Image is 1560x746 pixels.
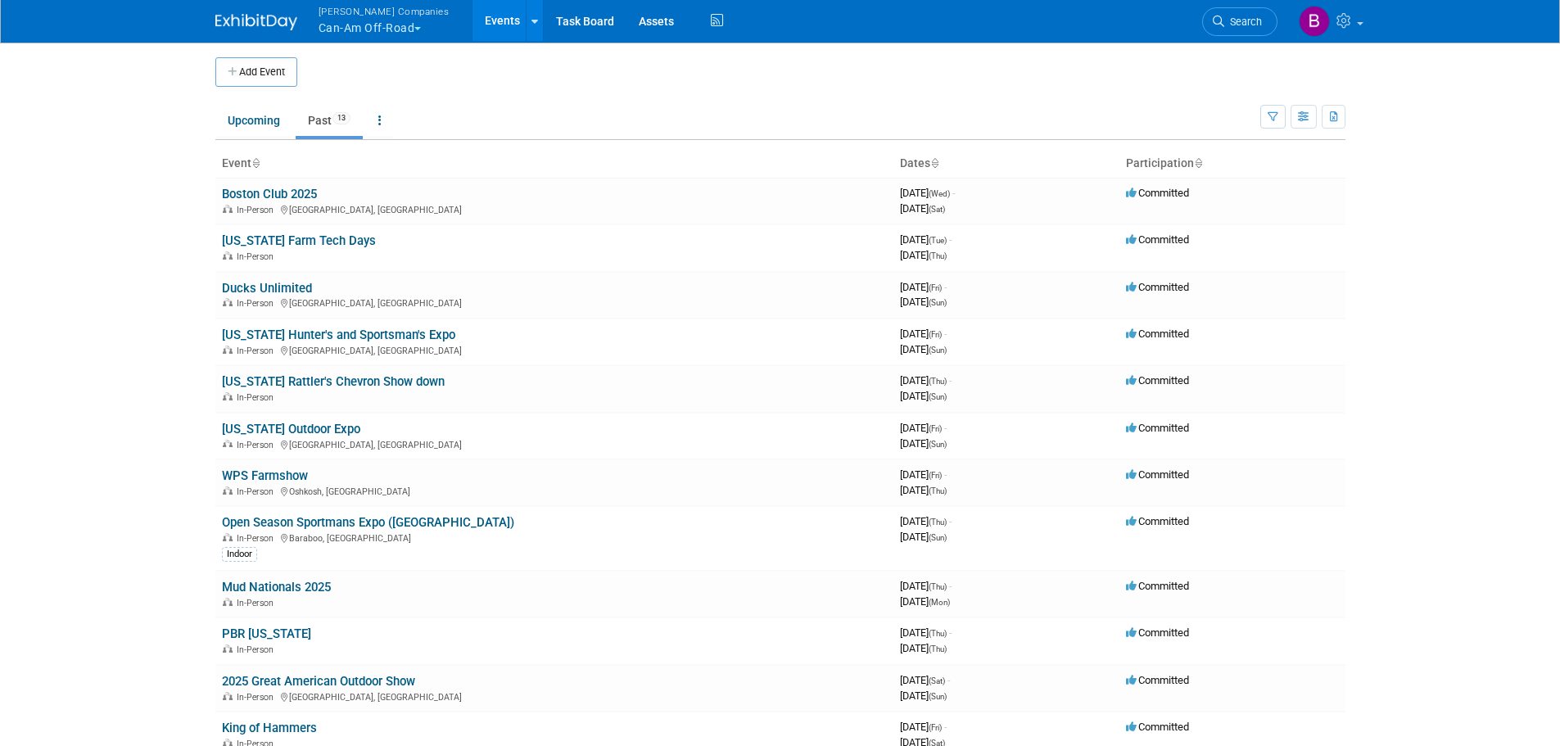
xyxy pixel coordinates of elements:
a: Sort by Event Name [251,156,260,170]
span: [DATE] [900,233,952,246]
th: Dates [893,150,1119,178]
span: [DATE] [900,721,947,733]
span: - [949,374,952,387]
span: (Wed) [929,189,950,198]
span: (Fri) [929,330,942,339]
span: [DATE] [900,689,947,702]
img: In-Person Event [223,486,233,495]
a: Sort by Start Date [930,156,938,170]
span: [DATE] [900,580,952,592]
span: - [944,328,947,340]
span: Committed [1126,721,1189,733]
span: 13 [332,112,350,124]
div: Indoor [222,547,257,562]
a: Sort by Participation Type [1194,156,1202,170]
a: [US_STATE] Farm Tech Days [222,233,376,248]
span: [DATE] [900,281,947,293]
span: Committed [1126,580,1189,592]
button: Add Event [215,57,297,87]
th: Event [215,150,893,178]
span: [DATE] [900,422,947,434]
span: In-Person [237,486,278,497]
th: Participation [1119,150,1345,178]
span: In-Person [237,598,278,608]
span: [DATE] [900,249,947,261]
span: (Thu) [929,518,947,527]
span: (Sat) [929,205,945,214]
a: [US_STATE] Outdoor Expo [222,422,360,436]
span: (Thu) [929,629,947,638]
img: In-Person Event [223,644,233,653]
span: [DATE] [900,328,947,340]
span: - [944,281,947,293]
a: [US_STATE] Hunter's and Sportsman's Expo [222,328,455,342]
a: Open Season Sportmans Expo ([GEOGRAPHIC_DATA]) [222,515,514,530]
span: In-Person [237,440,278,450]
a: PBR [US_STATE] [222,626,311,641]
div: Baraboo, [GEOGRAPHIC_DATA] [222,531,887,544]
span: (Thu) [929,582,947,591]
span: Committed [1126,626,1189,639]
div: [GEOGRAPHIC_DATA], [GEOGRAPHIC_DATA] [222,202,887,215]
img: In-Person Event [223,251,233,260]
a: WPS Farmshow [222,468,308,483]
span: (Sun) [929,692,947,701]
img: ExhibitDay [215,14,297,30]
a: Mud Nationals 2025 [222,580,331,595]
span: [DATE] [900,468,947,481]
span: Search [1224,16,1262,28]
span: [DATE] [900,595,950,608]
img: In-Person Event [223,440,233,448]
span: (Tue) [929,236,947,245]
span: (Thu) [929,377,947,386]
span: In-Person [237,298,278,309]
span: (Fri) [929,283,942,292]
span: [DATE] [900,484,947,496]
img: Barbara Brzezinska [1299,6,1330,37]
span: [PERSON_NAME] Companies [319,2,450,20]
a: Boston Club 2025 [222,187,317,201]
span: Committed [1126,422,1189,434]
span: (Fri) [929,471,942,480]
span: (Thu) [929,486,947,495]
span: Committed [1126,281,1189,293]
div: [GEOGRAPHIC_DATA], [GEOGRAPHIC_DATA] [222,689,887,703]
span: - [944,422,947,434]
div: [GEOGRAPHIC_DATA], [GEOGRAPHIC_DATA] [222,296,887,309]
span: (Sun) [929,533,947,542]
a: Search [1202,7,1277,36]
a: 2025 Great American Outdoor Show [222,674,415,689]
span: - [949,515,952,527]
img: In-Person Event [223,692,233,700]
span: [DATE] [900,674,950,686]
div: [GEOGRAPHIC_DATA], [GEOGRAPHIC_DATA] [222,437,887,450]
span: (Sun) [929,392,947,401]
span: [DATE] [900,343,947,355]
span: Committed [1126,515,1189,527]
span: Committed [1126,374,1189,387]
span: [DATE] [900,374,952,387]
span: (Sun) [929,346,947,355]
span: - [947,674,950,686]
span: - [944,468,947,481]
img: In-Person Event [223,205,233,213]
img: In-Person Event [223,346,233,354]
span: Committed [1126,674,1189,686]
span: (Sun) [929,298,947,307]
span: (Thu) [929,644,947,653]
span: In-Person [237,205,278,215]
span: [DATE] [900,642,947,654]
span: Committed [1126,187,1189,199]
span: [DATE] [900,187,955,199]
span: [DATE] [900,202,945,215]
span: [DATE] [900,296,947,308]
span: (Thu) [929,251,947,260]
img: In-Person Event [223,598,233,606]
span: Committed [1126,328,1189,340]
span: [DATE] [900,390,947,402]
a: King of Hammers [222,721,317,735]
div: [GEOGRAPHIC_DATA], [GEOGRAPHIC_DATA] [222,343,887,356]
span: In-Person [237,346,278,356]
span: - [944,721,947,733]
span: [DATE] [900,437,947,450]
